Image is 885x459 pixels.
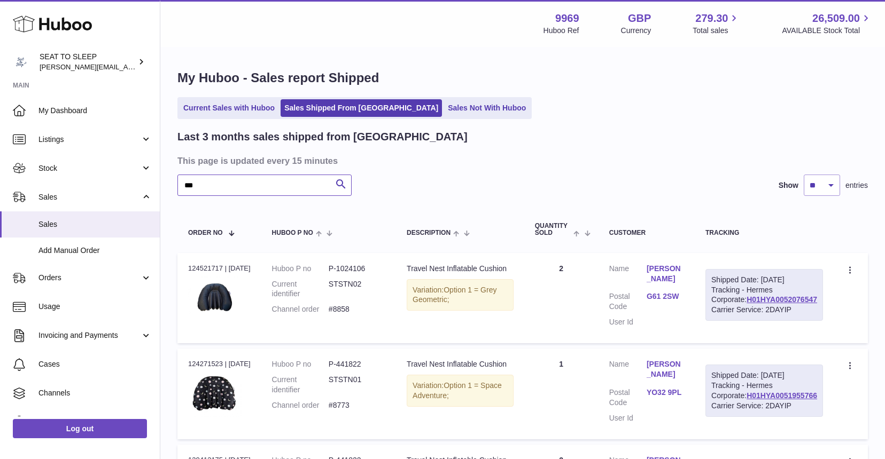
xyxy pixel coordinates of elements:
[407,264,514,274] div: Travel Nest Inflatable Cushion
[188,264,251,273] div: 124521717 | [DATE]
[782,11,872,36] a: 26,509.00 AVAILABLE Stock Total
[711,401,817,411] div: Carrier Service: 2DAYIP
[188,373,242,417] img: 99691734033867.jpeg
[13,419,147,438] a: Log out
[177,69,868,86] h1: My Huboo - Sales report Shipped
[38,359,152,369] span: Cases
[524,349,599,439] td: 1
[647,291,684,302] a: G61 2SW
[779,180,798,191] label: Show
[188,359,251,369] div: 124271523 | [DATE]
[38,273,141,283] span: Orders
[695,11,728,26] span: 279.30
[177,130,468,144] h2: Last 3 months sales shipped from [GEOGRAPHIC_DATA]
[38,330,141,341] span: Invoicing and Payments
[329,279,385,299] dd: STSTN02
[13,54,29,70] img: amy@seattosleep.co.uk
[272,400,329,410] dt: Channel order
[329,304,385,314] dd: #8858
[272,279,329,299] dt: Current identifier
[621,26,651,36] div: Currency
[38,302,152,312] span: Usage
[845,180,868,191] span: entries
[609,359,647,382] dt: Name
[188,230,223,236] span: Order No
[747,391,817,400] a: H01HYA0051955766
[782,26,872,36] span: AVAILABLE Stock Total
[524,253,599,343] td: 2
[329,375,385,395] dd: STSTN01
[281,99,442,117] a: Sales Shipped From [GEOGRAPHIC_DATA]
[647,264,684,284] a: [PERSON_NAME]
[693,11,740,36] a: 279.30 Total sales
[705,365,823,417] div: Tracking - Hermes Corporate:
[40,62,214,71] span: [PERSON_NAME][EMAIL_ADDRESS][DOMAIN_NAME]
[812,11,860,26] span: 26,509.00
[407,279,514,311] div: Variation:
[413,286,496,304] span: Option 1 = Grey Geometric;
[647,359,684,379] a: [PERSON_NAME]
[38,192,141,202] span: Sales
[407,359,514,369] div: Travel Nest Inflatable Cushion
[705,269,823,321] div: Tracking - Hermes Corporate:
[693,26,740,36] span: Total sales
[544,26,579,36] div: Huboo Ref
[272,304,329,314] dt: Channel order
[647,387,684,398] a: YO32 9PL
[711,275,817,285] div: Shipped Date: [DATE]
[38,388,152,398] span: Channels
[40,52,136,72] div: SEAT TO SLEEP
[609,264,647,287] dt: Name
[329,400,385,410] dd: #8773
[609,317,647,327] dt: User Id
[38,219,152,230] span: Sales
[329,264,385,274] dd: P-1024106
[711,370,817,381] div: Shipped Date: [DATE]
[180,99,278,117] a: Current Sales with Huboo
[444,99,530,117] a: Sales Not With Huboo
[747,295,817,304] a: H01HYA0052076547
[272,359,329,369] dt: Huboo P no
[38,134,141,145] span: Listings
[329,359,385,369] dd: P-441822
[609,230,684,236] div: Customer
[272,230,313,236] span: Huboo P no
[272,264,329,274] dt: Huboo P no
[38,106,152,116] span: My Dashboard
[535,223,571,236] span: Quantity Sold
[609,413,647,423] dt: User Id
[413,381,502,400] span: Option 1 = Space Adventure;
[407,375,514,407] div: Variation:
[609,387,647,408] dt: Postal Code
[407,230,451,236] span: Description
[628,11,651,26] strong: GBP
[711,305,817,315] div: Carrier Service: 2DAYIP
[705,230,823,236] div: Tracking
[609,291,647,312] dt: Postal Code
[38,163,141,173] span: Stock
[555,11,579,26] strong: 9969
[177,155,865,167] h3: This page is updated every 15 minutes
[38,246,152,256] span: Add Manual Order
[188,276,242,318] img: 99691734033825.jpeg
[272,375,329,395] dt: Current identifier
